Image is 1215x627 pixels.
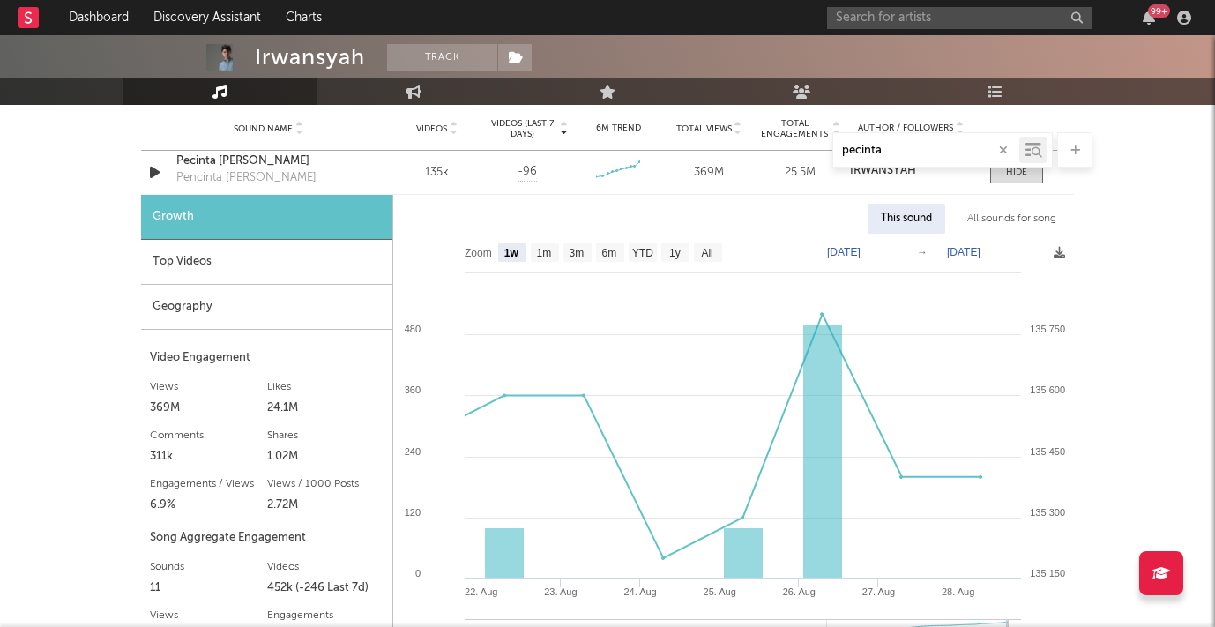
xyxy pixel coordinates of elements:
div: Shares [267,425,384,446]
button: Track [387,44,497,71]
span: -96 [518,163,537,181]
div: All sounds for song [954,204,1070,234]
text: 0 [415,568,421,578]
text: Zoom [465,247,492,259]
div: 369M [668,164,750,182]
div: 6M Trend [578,122,660,135]
div: This sound [868,204,945,234]
strong: IRWANSYAH [850,165,916,176]
text: 135 450 [1030,446,1065,457]
div: Pencinta [PERSON_NAME] [176,169,317,187]
div: 1.02M [267,446,384,467]
text: 135 750 [1030,324,1065,334]
text: 22. Aug [465,586,497,597]
text: 25. Aug [704,586,736,597]
div: Videos [267,556,384,578]
div: Comments [150,425,267,446]
text: → [917,246,928,258]
span: Total Views [676,123,732,134]
div: 135k [396,164,478,182]
div: Views [150,377,267,398]
div: 369M [150,398,267,419]
div: 6.9% [150,495,267,516]
text: 135 300 [1030,507,1065,518]
div: 99 + [1148,4,1170,18]
span: Videos (last 7 days) [487,118,558,139]
div: 452k (-246 Last 7d) [267,578,384,599]
div: 24.1M [267,398,384,419]
text: 120 [405,507,421,518]
span: Total Engagements [759,118,831,139]
div: Sounds [150,556,267,578]
div: Likes [267,377,384,398]
a: IRWANSYAH [850,165,973,177]
text: 27. Aug [862,586,895,597]
text: 1m [537,247,552,259]
text: 135 150 [1030,568,1065,578]
div: Video Engagement [150,347,384,369]
div: Irwansyah [255,44,365,71]
text: 360 [405,384,421,395]
div: 311k [150,446,267,467]
div: Engagements / Views [150,474,267,495]
text: 26. Aug [783,586,816,597]
text: 480 [405,324,421,334]
text: 135 600 [1030,384,1065,395]
div: 11 [150,578,267,599]
text: 1w [504,247,519,259]
text: 23. Aug [544,586,577,597]
text: 1y [669,247,681,259]
span: Sound Name [234,123,293,134]
input: Search for artists [827,7,1092,29]
text: All [701,247,712,259]
text: [DATE] [827,246,861,258]
div: Engagements [267,605,384,626]
text: 3m [570,247,585,259]
text: YTD [632,247,653,259]
text: 28. Aug [942,586,974,597]
div: Views [150,605,267,626]
div: Song Aggregate Engagement [150,527,384,549]
div: 2.72M [267,495,384,516]
text: [DATE] [947,246,980,258]
div: Top Videos [141,240,392,285]
div: Growth [141,195,392,240]
span: Videos [416,123,447,134]
button: 99+ [1143,11,1155,25]
text: 6m [602,247,617,259]
text: 24. Aug [623,586,656,597]
div: Geography [141,285,392,330]
text: 240 [405,446,421,457]
span: Author / Followers [858,123,953,134]
input: Search by song name or URL [833,144,1019,158]
div: Views / 1000 Posts [267,474,384,495]
div: 25.5M [759,164,841,182]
